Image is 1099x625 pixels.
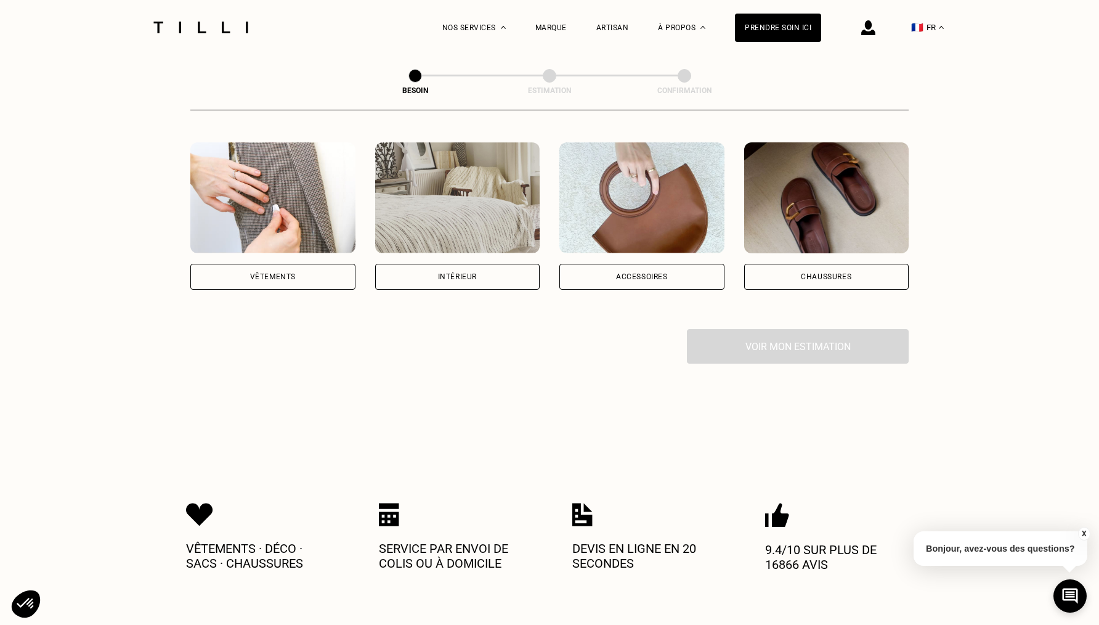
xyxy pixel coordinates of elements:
[735,14,821,42] a: Prendre soin ici
[911,22,923,33] span: 🇫🇷
[186,503,213,526] img: Icon
[535,23,567,32] a: Marque
[801,273,851,280] div: Chaussures
[379,541,527,571] p: Service par envoi de colis ou à domicile
[250,273,296,280] div: Vêtements
[939,26,944,29] img: menu déroulant
[765,542,913,572] p: 9.4/10 sur plus de 16866 avis
[914,531,1087,566] p: Bonjour, avez-vous des questions?
[186,541,334,571] p: Vêtements · Déco · Sacs · Chaussures
[700,26,705,29] img: Menu déroulant à propos
[623,86,746,95] div: Confirmation
[375,142,540,253] img: Intérieur
[488,86,611,95] div: Estimation
[744,142,909,253] img: Chaussures
[1077,527,1090,541] button: X
[572,541,720,571] p: Devis en ligne en 20 secondes
[190,142,355,253] img: Vêtements
[559,142,724,253] img: Accessoires
[861,20,875,35] img: icône connexion
[438,273,477,280] div: Intérieur
[501,26,506,29] img: Menu déroulant
[572,503,593,526] img: Icon
[765,503,789,528] img: Icon
[596,23,629,32] a: Artisan
[379,503,399,526] img: Icon
[616,273,668,280] div: Accessoires
[354,86,477,95] div: Besoin
[149,22,253,33] img: Logo du service de couturière Tilli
